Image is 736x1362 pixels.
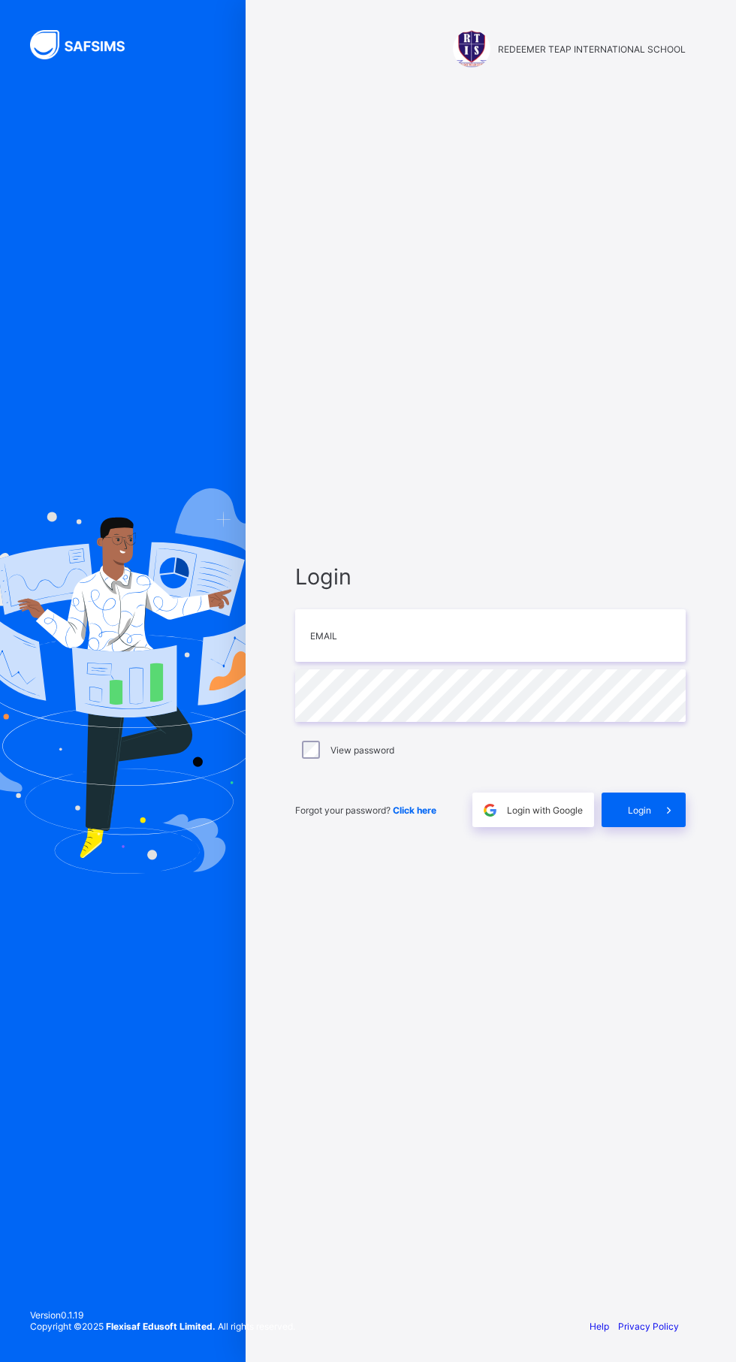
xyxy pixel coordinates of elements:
[507,805,583,816] span: Login with Google
[590,1321,609,1332] a: Help
[498,44,686,55] span: REDEEMER TEAP INTERNATIONAL SCHOOL
[295,805,436,816] span: Forgot your password?
[30,30,143,59] img: SAFSIMS Logo
[295,563,686,590] span: Login
[330,744,394,756] label: View password
[481,802,499,819] img: google.396cfc9801f0270233282035f929180a.svg
[628,805,651,816] span: Login
[30,1321,295,1332] span: Copyright © 2025 All rights reserved.
[30,1309,295,1321] span: Version 0.1.19
[618,1321,679,1332] a: Privacy Policy
[393,805,436,816] a: Click here
[106,1321,216,1332] strong: Flexisaf Edusoft Limited.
